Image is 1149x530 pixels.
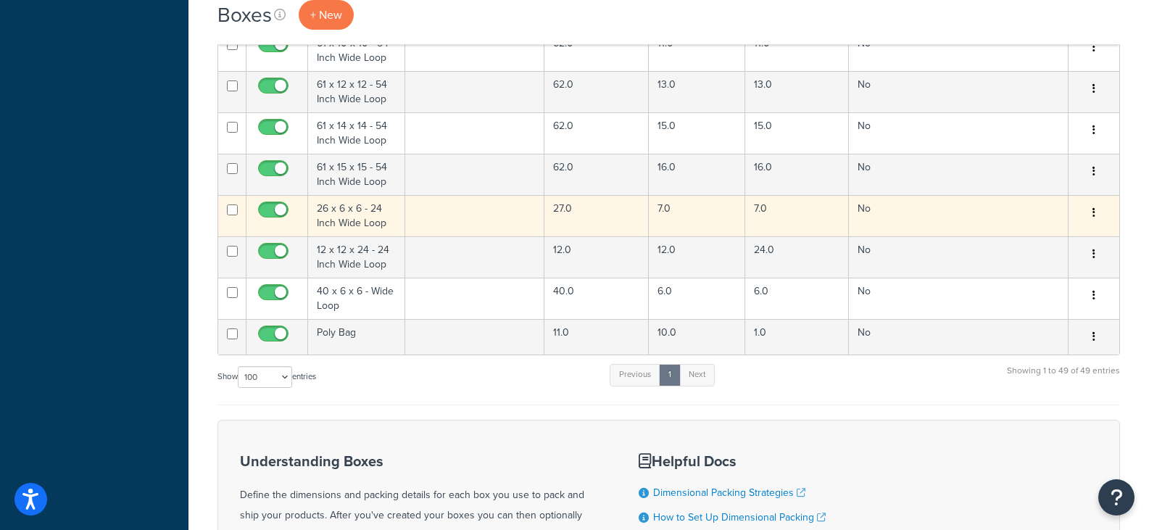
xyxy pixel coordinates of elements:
[849,154,1069,195] td: No
[639,453,866,469] h3: Helpful Docs
[308,30,405,71] td: 61 x 10 x 10 - 54 Inch Wide Loop
[653,510,826,525] a: How to Set Up Dimensional Packing
[544,278,649,319] td: 40.0
[849,195,1069,236] td: No
[649,195,746,236] td: 7.0
[679,364,715,386] a: Next
[745,195,848,236] td: 7.0
[849,278,1069,319] td: No
[849,71,1069,112] td: No
[308,112,405,154] td: 61 x 14 x 14 - 54 Inch Wide Loop
[308,278,405,319] td: 40 x 6 x 6 - Wide Loop
[240,453,602,469] h3: Understanding Boxes
[649,71,746,112] td: 13.0
[649,319,746,355] td: 10.0
[217,366,316,388] label: Show entries
[745,30,848,71] td: 11.0
[308,236,405,278] td: 12 x 12 x 24 - 24 Inch Wide Loop
[310,7,342,23] span: + New
[1007,363,1120,394] div: Showing 1 to 49 of 49 entries
[308,319,405,355] td: Poly Bag
[544,71,649,112] td: 62.0
[308,71,405,112] td: 61 x 12 x 12 - 54 Inch Wide Loop
[308,154,405,195] td: 61 x 15 x 15 - 54 Inch Wide Loop
[649,278,746,319] td: 6.0
[649,30,746,71] td: 11.0
[649,236,746,278] td: 12.0
[544,112,649,154] td: 62.0
[610,364,660,386] a: Previous
[649,154,746,195] td: 16.0
[745,278,848,319] td: 6.0
[544,236,649,278] td: 12.0
[745,236,848,278] td: 24.0
[1098,479,1135,515] button: Open Resource Center
[544,195,649,236] td: 27.0
[659,364,681,386] a: 1
[544,30,649,71] td: 62.0
[849,112,1069,154] td: No
[544,319,649,355] td: 11.0
[849,30,1069,71] td: No
[849,236,1069,278] td: No
[649,112,746,154] td: 15.0
[653,485,805,500] a: Dimensional Packing Strategies
[544,154,649,195] td: 62.0
[745,71,848,112] td: 13.0
[745,319,848,355] td: 1.0
[745,112,848,154] td: 15.0
[308,195,405,236] td: 26 x 6 x 6 - 24 Inch Wide Loop
[745,154,848,195] td: 16.0
[238,366,292,388] select: Showentries
[849,319,1069,355] td: No
[217,1,272,29] h1: Boxes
